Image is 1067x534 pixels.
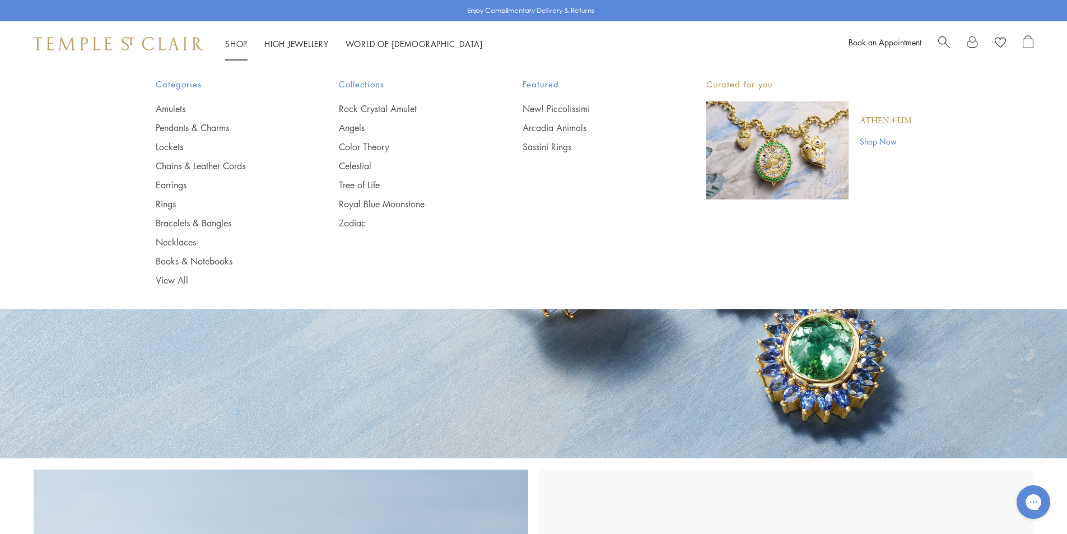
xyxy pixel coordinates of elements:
[339,103,478,115] a: Rock Crystal Amulet
[467,5,594,16] p: Enjoy Complimentary Delivery & Returns
[156,160,295,172] a: Chains & Leather Cords
[339,160,478,172] a: Celestial
[225,37,483,51] nav: Main navigation
[706,77,912,91] p: Curated for you
[1023,35,1033,52] a: Open Shopping Bag
[156,103,295,115] a: Amulets
[346,38,483,49] a: World of [DEMOGRAPHIC_DATA]World of [DEMOGRAPHIC_DATA]
[995,35,1006,52] a: View Wishlist
[938,35,950,52] a: Search
[156,217,295,229] a: Bracelets & Bangles
[156,122,295,134] a: Pendants & Charms
[339,179,478,191] a: Tree of Life
[156,141,295,153] a: Lockets
[339,77,478,91] span: Collections
[156,77,295,91] span: Categories
[339,198,478,210] a: Royal Blue Moonstone
[156,236,295,248] a: Necklaces
[156,274,295,286] a: View All
[860,135,912,147] a: Shop Now
[1011,481,1056,523] iframe: Gorgias live chat messenger
[156,198,295,210] a: Rings
[156,179,295,191] a: Earrings
[523,141,661,153] a: Sassini Rings
[523,77,661,91] span: Featured
[225,38,248,49] a: ShopShop
[156,255,295,267] a: Books & Notebooks
[339,122,478,134] a: Angels
[860,115,912,127] a: Athenæum
[339,217,478,229] a: Zodiac
[34,37,203,50] img: Temple St. Clair
[339,141,478,153] a: Color Theory
[849,36,921,48] a: Book an Appointment
[523,122,661,134] a: Arcadia Animals
[523,103,661,115] a: New! Piccolissimi
[264,38,329,49] a: High JewelleryHigh Jewellery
